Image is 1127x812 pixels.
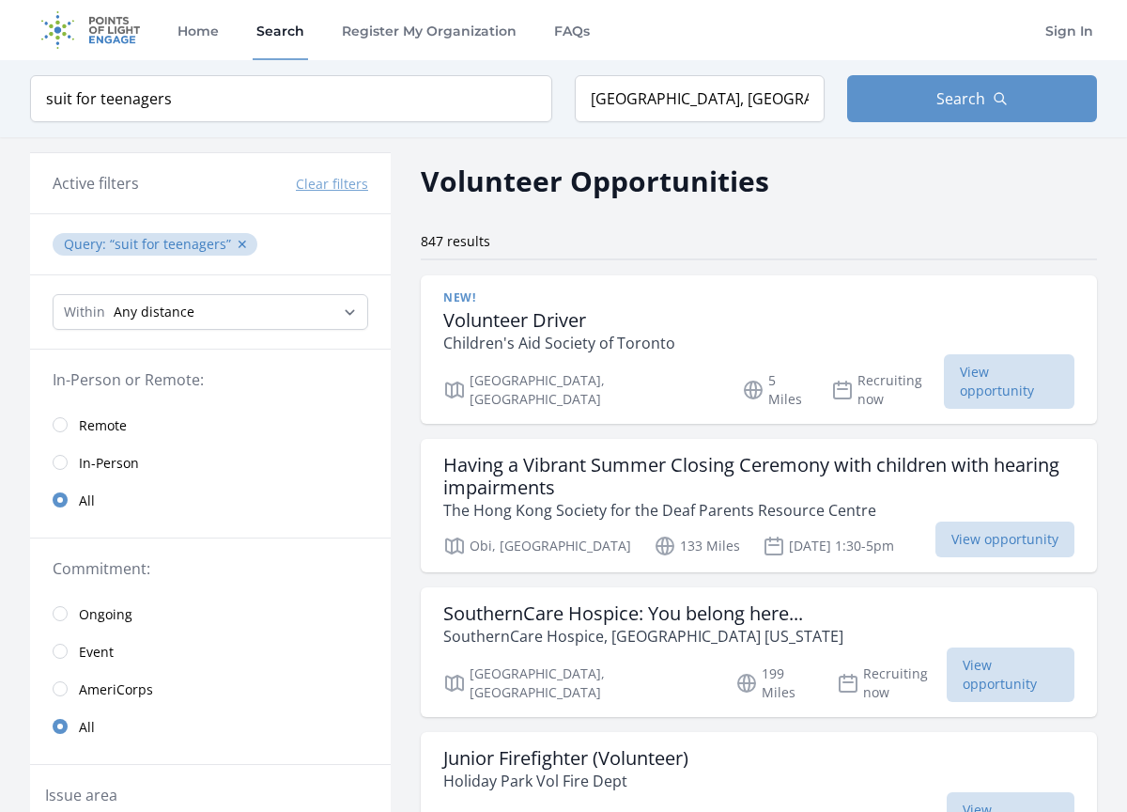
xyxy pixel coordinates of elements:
span: Query : [64,235,110,253]
span: View opportunity [947,648,1074,702]
button: ✕ [237,235,248,254]
button: Clear filters [296,175,368,194]
span: Search [936,87,985,110]
button: Search [847,75,1097,122]
h3: Volunteer Driver [443,309,675,332]
span: All [79,492,95,510]
span: View opportunity [944,354,1074,409]
p: Recruiting now [831,371,944,409]
span: AmeriCorps [79,680,153,699]
span: Event [79,643,114,662]
p: SouthernCare Hospice, [GEOGRAPHIC_DATA] [US_STATE] [443,625,843,648]
h3: Active filters [53,172,139,195]
p: 133 Miles [654,535,740,557]
a: Ongoing [30,595,391,632]
p: [GEOGRAPHIC_DATA], [GEOGRAPHIC_DATA] [443,371,719,409]
span: View opportunity [935,522,1074,557]
select: Search Radius [53,294,368,330]
legend: Issue area [45,784,117,806]
span: 847 results [421,232,490,250]
a: SouthernCare Hospice: You belong here... SouthernCare Hospice, [GEOGRAPHIC_DATA] [US_STATE] [GEOG... [421,587,1097,717]
h3: Junior Firefighter (Volunteer) [443,747,688,770]
p: Obi, [GEOGRAPHIC_DATA] [443,535,631,557]
a: Remote [30,406,391,444]
legend: In-Person or Remote: [53,368,368,391]
a: Event [30,632,391,670]
a: New! Volunteer Driver Children's Aid Society of Toronto [GEOGRAPHIC_DATA], [GEOGRAPHIC_DATA] 5 Mi... [421,275,1097,424]
input: Location [575,75,825,122]
p: The Hong Kong Society for the Deaf Parents Resource Centre [443,499,1074,522]
p: 199 Miles [735,664,814,702]
span: New! [443,290,475,305]
q: suit for teenagers [110,235,231,253]
h3: Having a Vibrant Summer Closing Ceremony with children with hearing impairments [443,454,1074,499]
a: In-Person [30,444,391,481]
p: 5 Miles [742,371,809,409]
p: Holiday Park Vol Fire Dept [443,770,688,792]
legend: Commitment: [53,557,368,580]
p: Recruiting now [837,664,947,702]
a: All [30,708,391,745]
h3: SouthernCare Hospice: You belong here... [443,602,843,625]
p: [GEOGRAPHIC_DATA], [GEOGRAPHIC_DATA] [443,664,713,702]
h2: Volunteer Opportunities [421,160,769,202]
span: Remote [79,416,127,435]
span: In-Person [79,454,139,473]
a: AmeriCorps [30,670,391,708]
p: [DATE] 1:30-5pm [763,535,894,557]
a: All [30,481,391,519]
input: Keyword [30,75,552,122]
p: Children's Aid Society of Toronto [443,332,675,354]
a: Having a Vibrant Summer Closing Ceremony with children with hearing impairments The Hong Kong Soc... [421,439,1097,572]
span: Ongoing [79,605,132,624]
span: All [79,718,95,737]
